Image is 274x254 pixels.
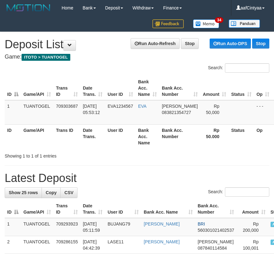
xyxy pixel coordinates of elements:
td: 1 [5,100,21,125]
th: Amount: activate to sort column ascending [200,76,229,100]
img: panduan.png [229,19,260,28]
th: Game/API: activate to sort column ascending [21,76,53,100]
span: Show 25 rows [9,190,38,195]
span: [DATE] 05:53:12 [83,104,100,115]
td: LASE11 [105,236,141,254]
span: [PERSON_NAME] [198,239,234,244]
td: TUANTOGEL [21,218,53,236]
th: Game/API: activate to sort column ascending [21,200,53,218]
span: BRI [198,221,205,226]
a: EVA [138,104,147,109]
td: Rp 100,001 [237,236,268,254]
img: Button%20Memo.svg [193,19,219,28]
th: User ID [105,124,135,148]
h1: Latest Deposit [5,172,269,184]
th: User ID: activate to sort column ascending [105,200,141,218]
div: Showing 1 to 1 of 1 entries [5,150,109,159]
a: Stop [252,39,269,49]
th: Date Trans. [80,124,105,148]
img: MOTION_logo.png [5,3,52,13]
th: Bank Acc. Name [136,124,159,148]
a: Copy [42,187,61,198]
a: 34 [188,16,224,32]
th: Bank Acc. Name: activate to sort column ascending [141,200,195,218]
th: Bank Acc. Number: activate to sort column ascending [159,76,200,100]
span: 709303687 [56,104,78,109]
a: Run Auto-DPS [210,39,251,49]
a: CSV [60,187,77,198]
input: Search: [225,63,269,73]
th: Trans ID: activate to sort column ascending [53,200,80,218]
th: Rp 50.000 [200,124,229,148]
a: Run Auto-Refresh [131,38,180,49]
td: 709286155 [53,236,80,254]
label: Search: [208,187,269,197]
td: 709293923 [53,218,80,236]
th: Date Trans.: activate to sort column ascending [80,200,105,218]
th: Trans ID [53,124,80,148]
span: Copy 560301021402537 to clipboard [198,228,234,233]
th: Bank Acc. Name: activate to sort column ascending [136,76,159,100]
td: TUANTOGEL [21,100,53,125]
th: ID: activate to sort column descending [5,76,21,100]
td: BUJANG79 [105,218,141,236]
span: ITOTO > TUANTOGEL [22,54,70,61]
td: TUANTOGEL [21,236,53,254]
img: Feedback.jpg [152,19,184,28]
th: Bank Acc. Number [159,124,200,148]
th: Game/API [21,124,53,148]
input: Search: [225,187,269,197]
label: Search: [208,63,269,73]
span: Copy 083821354727 to clipboard [162,110,191,115]
span: Copy [46,190,57,195]
td: 1 [5,218,21,236]
span: Copy 087840114584 to clipboard [198,246,227,251]
th: Amount: activate to sort column ascending [237,200,268,218]
a: [PERSON_NAME] [144,239,180,244]
h1: Deposit List [5,38,269,51]
span: [PERSON_NAME] [162,104,198,109]
span: Rp 50,000 [206,104,219,115]
span: EVA1234567 [107,104,133,109]
th: Status [229,124,254,148]
td: - - - [254,100,272,125]
th: ID: activate to sort column descending [5,200,21,218]
th: Op [254,124,272,148]
th: Op: activate to sort column ascending [254,76,272,100]
td: [DATE] 04:42:39 [80,236,105,254]
th: Bank Acc. Number: activate to sort column ascending [195,200,237,218]
span: CSV [64,190,73,195]
span: 34 [215,17,223,23]
th: Date Trans.: activate to sort column ascending [80,76,105,100]
a: Show 25 rows [5,187,42,198]
th: User ID: activate to sort column ascending [105,76,135,100]
th: Trans ID: activate to sort column ascending [53,76,80,100]
td: [DATE] 05:11:59 [80,218,105,236]
a: Stop [181,38,199,49]
th: ID [5,124,21,148]
td: 2 [5,236,21,254]
td: Rp 200,000 [237,218,268,236]
th: Status: activate to sort column ascending [229,76,254,100]
h4: Game: [5,54,269,60]
a: [PERSON_NAME] [144,221,180,226]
